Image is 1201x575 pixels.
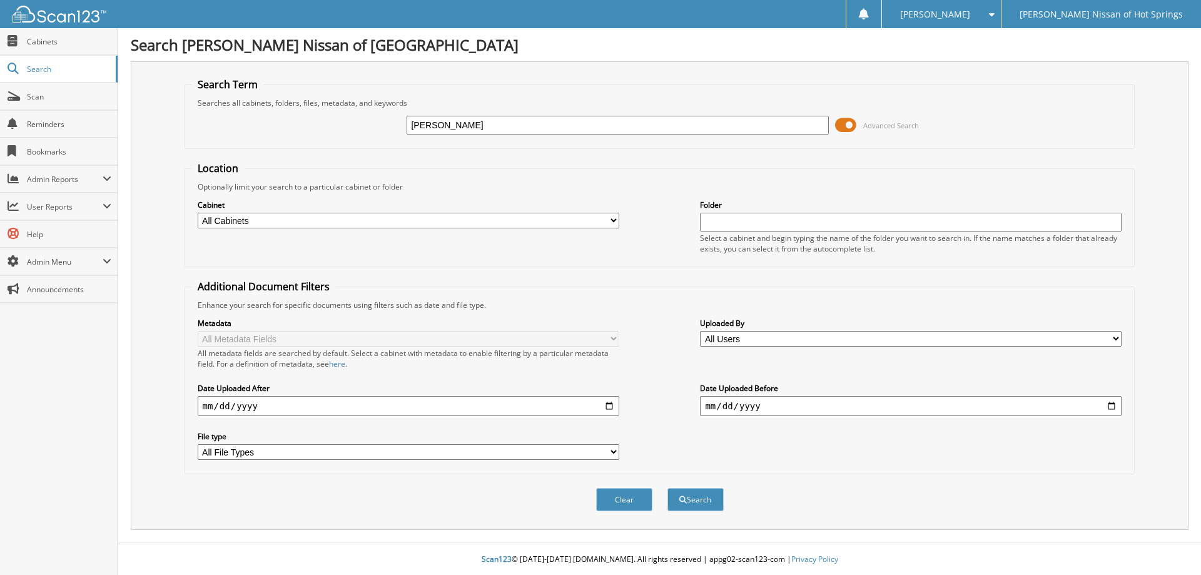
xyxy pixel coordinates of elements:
span: Bookmarks [27,146,111,157]
span: Search [27,64,109,74]
span: Reminders [27,119,111,130]
label: Metadata [198,318,619,328]
label: Uploaded By [700,318,1122,328]
label: Date Uploaded Before [700,383,1122,394]
input: start [198,396,619,416]
div: Optionally limit your search to a particular cabinet or folder [191,181,1128,192]
span: Admin Reports [27,174,103,185]
span: Cabinets [27,36,111,47]
button: Clear [596,488,652,511]
button: Search [667,488,724,511]
label: Date Uploaded After [198,383,619,394]
span: Admin Menu [27,257,103,267]
span: Help [27,229,111,240]
span: Scan [27,91,111,102]
legend: Location [191,161,245,175]
span: Announcements [27,284,111,295]
legend: Search Term [191,78,264,91]
label: Cabinet [198,200,619,210]
div: Searches all cabinets, folders, files, metadata, and keywords [191,98,1128,108]
div: All metadata fields are searched by default. Select a cabinet with metadata to enable filtering b... [198,348,619,369]
a: Privacy Policy [791,554,838,564]
img: scan123-logo-white.svg [13,6,106,23]
h1: Search [PERSON_NAME] Nissan of [GEOGRAPHIC_DATA] [131,34,1188,55]
legend: Additional Document Filters [191,280,336,293]
span: Scan123 [482,554,512,564]
span: [PERSON_NAME] Nissan of Hot Springs [1020,11,1183,18]
label: Folder [700,200,1122,210]
label: File type [198,431,619,442]
span: User Reports [27,201,103,212]
div: Enhance your search for specific documents using filters such as date and file type. [191,300,1128,310]
div: © [DATE]-[DATE] [DOMAIN_NAME]. All rights reserved | appg02-scan123-com | [118,544,1201,575]
input: end [700,396,1122,416]
span: Advanced Search [863,121,919,130]
span: [PERSON_NAME] [900,11,970,18]
a: here [329,359,345,369]
div: Select a cabinet and begin typing the name of the folder you want to search in. If the name match... [700,233,1122,254]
